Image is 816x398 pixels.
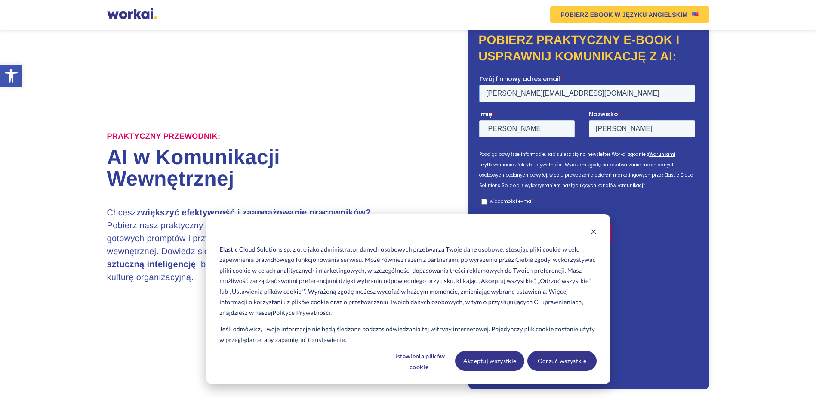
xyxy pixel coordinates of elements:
a: POBIERZ EBOOKW JĘZYKU ANGIELSKIMUS flag [550,6,709,23]
button: Odrzuć wszystkie [527,351,597,371]
strong: zwiększyć efektywność i zaangażowanie pracowników? [136,208,371,218]
img: US flag [692,12,699,16]
p: Jeśli odmówisz, Twoje informacje nie będą śledzone podczas odwiedzania tej witryny internetowej. ... [219,324,596,345]
button: Akceptuj wszystkie [455,351,524,371]
label: Praktyczny przewodnik: [107,132,221,141]
em: POBIERZ EBOOK [560,12,613,18]
button: Dismiss cookie banner [591,227,597,238]
p: Elastic Cloud Solutions sp. z o. o jako administrator danych osobowych przetwarza Twoje dane osob... [219,244,596,318]
button: Ustawienia plików cookie [386,351,452,371]
h1: AI w Komunikacji Wewnętrznej [107,147,408,190]
h3: Chcesz Pobierz nasz praktyczny ebook, pełen konkretnych wskazówek, gotowych promptów i przykładów... [107,206,378,284]
iframe: Form 0 [479,75,699,373]
h2: Pobierz praktyczny e-book i usprawnij komunikację z AI: [479,32,699,65]
strong: jak krok po kroku wykorzystać sztuczną inteligencję [107,247,341,269]
div: Cookie banner [206,214,610,384]
a: Polityce Prywatności. [273,308,332,318]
